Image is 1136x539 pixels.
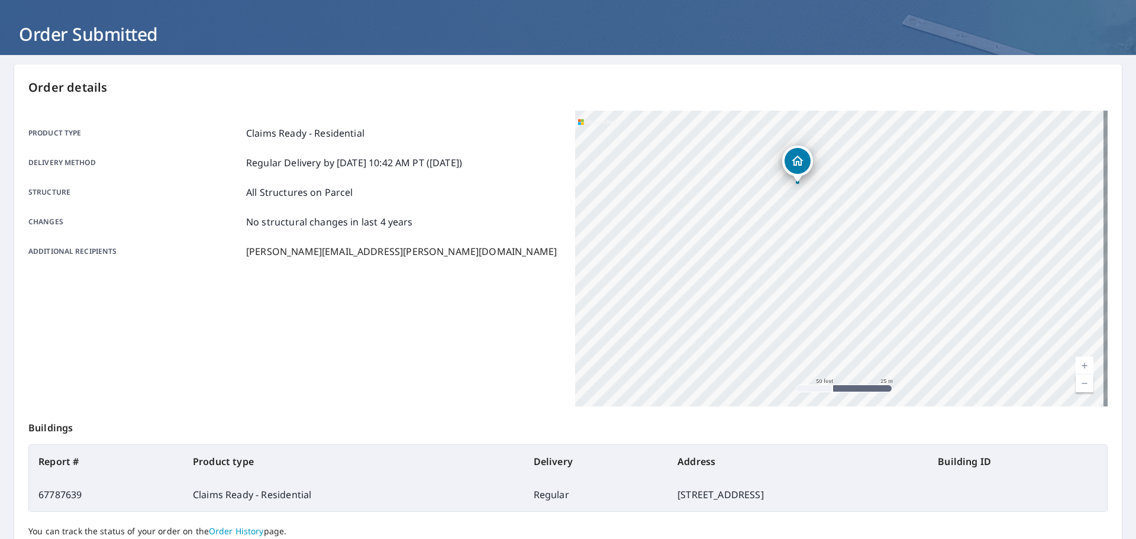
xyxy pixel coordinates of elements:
p: Delivery method [28,156,241,170]
td: [STREET_ADDRESS] [668,478,928,511]
td: 67787639 [29,478,183,511]
p: Claims Ready - Residential [246,126,364,140]
p: Additional recipients [28,244,241,259]
p: Buildings [28,406,1108,444]
p: [PERSON_NAME][EMAIL_ADDRESS][PERSON_NAME][DOMAIN_NAME] [246,244,557,259]
p: Structure [28,185,241,199]
p: All Structures on Parcel [246,185,353,199]
th: Building ID [928,445,1107,478]
th: Report # [29,445,183,478]
a: Current Level 19, Zoom In [1076,357,1093,375]
p: No structural changes in last 4 years [246,215,413,229]
h1: Order Submitted [14,22,1122,46]
a: Current Level 19, Zoom Out [1076,375,1093,392]
p: Order details [28,79,1108,96]
th: Address [668,445,928,478]
td: Regular [524,478,669,511]
div: Dropped pin, building 1, Residential property, 405 North St Oak Grove, LA 71263 [782,146,813,182]
p: You can track the status of your order on the page. [28,526,1108,537]
th: Product type [183,445,524,478]
th: Delivery [524,445,669,478]
p: Product type [28,126,241,140]
p: Regular Delivery by [DATE] 10:42 AM PT ([DATE]) [246,156,462,170]
p: Changes [28,215,241,229]
a: Order History [209,525,264,537]
td: Claims Ready - Residential [183,478,524,511]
